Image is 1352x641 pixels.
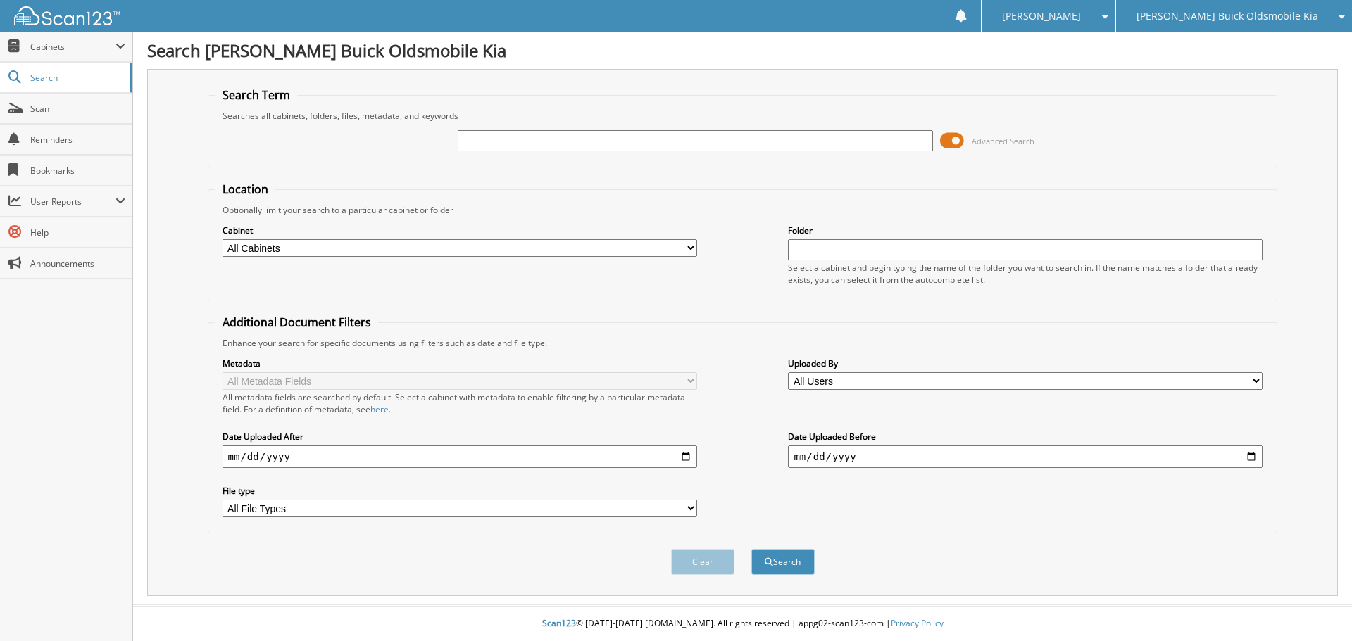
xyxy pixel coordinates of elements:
label: Folder [788,224,1263,236]
button: Search [751,549,815,575]
div: Optionally limit your search to a particular cabinet or folder [215,204,1270,216]
a: Privacy Policy [891,617,944,629]
div: All metadata fields are searched by default. Select a cabinet with metadata to enable filtering b... [223,391,697,415]
input: end [788,445,1263,468]
input: start [223,445,697,468]
span: Announcements [30,258,125,269]
span: Cabinets [30,41,115,53]
iframe: Chat Widget [1282,573,1352,641]
span: User Reports [30,196,115,208]
legend: Location [215,182,275,197]
div: © [DATE]-[DATE] [DOMAIN_NAME]. All rights reserved | appg02-scan123-com | [133,607,1352,641]
a: here [370,403,389,415]
span: Help [30,227,125,239]
button: Clear [671,549,734,575]
label: Date Uploaded Before [788,431,1263,443]
label: Uploaded By [788,357,1263,369]
legend: Additional Document Filters [215,315,378,330]
label: Date Uploaded After [223,431,697,443]
span: Search [30,72,123,84]
span: Advanced Search [972,136,1034,146]
img: scan123-logo-white.svg [14,6,120,25]
label: File type [223,485,697,497]
span: Bookmarks [30,165,125,177]
span: [PERSON_NAME] Buick Oldsmobile Kia [1137,12,1318,20]
div: Enhance your search for specific documents using filters such as date and file type. [215,337,1270,349]
label: Metadata [223,357,697,369]
h1: Search [PERSON_NAME] Buick Oldsmobile Kia [147,39,1338,62]
legend: Search Term [215,87,297,103]
span: [PERSON_NAME] [1002,12,1081,20]
div: Select a cabinet and begin typing the name of the folder you want to search in. If the name match... [788,262,1263,286]
span: Reminders [30,134,125,146]
span: Scan123 [542,617,576,629]
div: Searches all cabinets, folders, files, metadata, and keywords [215,110,1270,122]
span: Scan [30,103,125,115]
label: Cabinet [223,224,697,236]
